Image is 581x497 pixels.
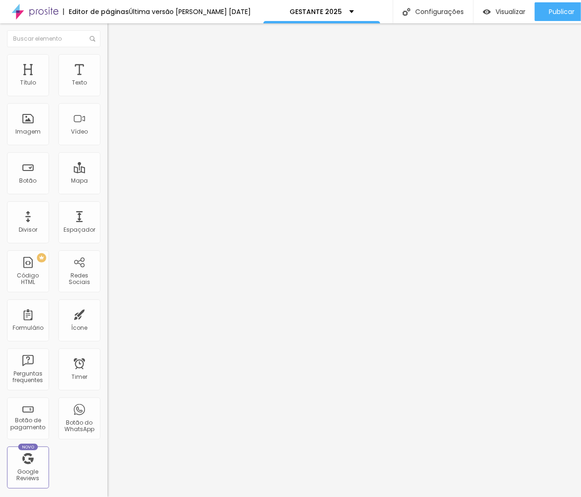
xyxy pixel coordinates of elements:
div: Código HTML [9,272,46,286]
div: Vídeo [71,128,88,135]
div: Título [20,79,36,86]
div: Espaçador [64,227,95,233]
span: Publicar [549,8,574,15]
div: Texto [72,79,87,86]
div: Última versão [PERSON_NAME] [DATE] [129,8,251,15]
div: Timer [71,374,87,380]
div: Google Reviews [9,469,46,482]
div: Divisor [19,227,37,233]
div: Novo [18,444,38,450]
div: Editor de páginas [63,8,129,15]
input: Buscar elemento [7,30,100,47]
div: Botão [20,177,37,184]
div: Formulário [13,325,43,331]
button: Visualizar [474,2,535,21]
div: Perguntas frequentes [9,370,46,384]
span: Visualizar [496,8,525,15]
div: Ícone [71,325,88,331]
div: Mapa [71,177,88,184]
img: Icone [90,36,95,42]
img: Icone [403,8,411,16]
div: Imagem [15,128,41,135]
p: GESTANTE 2025 [290,8,342,15]
div: Redes Sociais [61,272,98,286]
div: Botão do WhatsApp [61,419,98,433]
img: view-1.svg [483,8,491,16]
div: Botão de pagamento [9,417,46,431]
